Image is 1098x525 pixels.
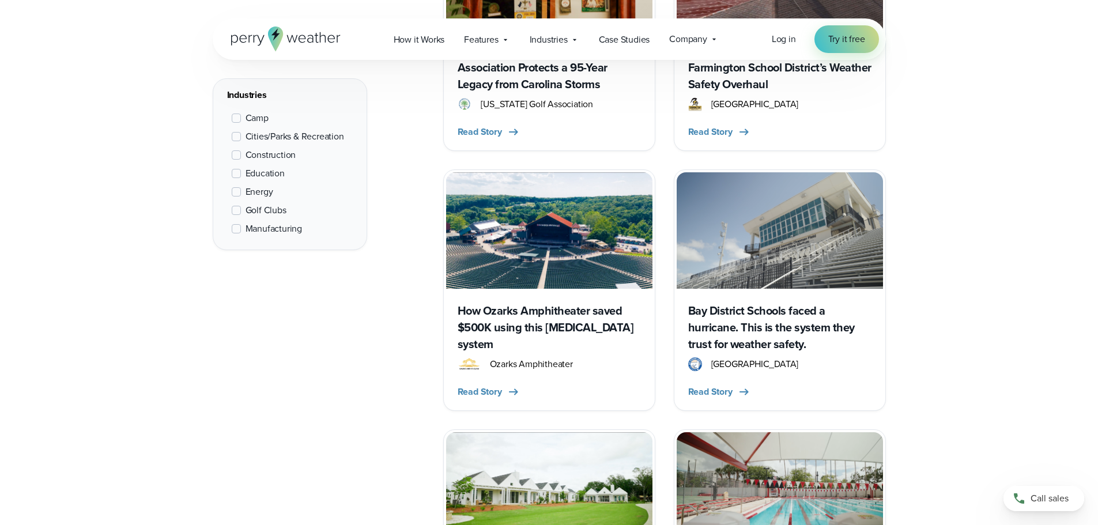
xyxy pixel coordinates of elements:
[481,97,593,111] span: [US_STATE] Golf Association
[443,169,655,410] a: Ozark Amphitheater How Ozarks Amphitheater saved $500K using this [MEDICAL_DATA] system Ozarks Am...
[688,385,733,399] span: Read Story
[246,185,273,199] span: Energy
[458,385,520,399] button: Read Story
[246,148,296,162] span: Construction
[464,33,498,47] span: Features
[394,33,445,47] span: How it Works
[246,167,285,180] span: Education
[458,303,641,353] h3: How Ozarks Amphitheater saved $500K using this [MEDICAL_DATA] system
[1003,486,1084,511] a: Call sales
[530,33,568,47] span: Industries
[490,357,573,371] span: Ozarks Amphitheater
[711,357,799,371] span: [GEOGRAPHIC_DATA]
[688,357,702,371] img: Bay District Schools Logo
[688,125,751,139] button: Read Story
[688,303,871,353] h3: Bay District Schools faced a hurricane. This is the system they trust for weather safety.
[458,125,520,139] button: Read Story
[458,43,641,93] h3: How the [US_STATE] Golf Association Protects a 95-Year Legacy from Carolina Storms
[711,97,799,111] span: [GEOGRAPHIC_DATA]
[599,33,650,47] span: Case Studies
[674,169,886,410] a: Bay District Schools faced a hurricane. This is the system they trust for weather safety. Bay Dis...
[688,97,702,111] img: Farmington R7
[458,125,502,139] span: Read Story
[669,32,707,46] span: Company
[227,88,353,102] div: Industries
[458,97,472,111] img: SCGA
[246,130,344,143] span: Cities/Parks & Recreation
[246,111,269,125] span: Camp
[772,32,796,46] a: Log in
[458,357,481,371] img: Ozarks Amphitehater Logo
[246,203,286,217] span: Golf Clubs
[688,385,751,399] button: Read Story
[828,32,865,46] span: Try it free
[384,28,455,51] a: How it Works
[688,43,871,93] h3: The End of the Handheld: Inside Farmington School District’s Weather Safety Overhaul
[589,28,660,51] a: Case Studies
[246,222,302,236] span: Manufacturing
[458,385,502,399] span: Read Story
[1031,492,1069,505] span: Call sales
[688,125,733,139] span: Read Story
[446,172,652,288] img: Ozark Amphitheater
[814,25,879,53] a: Try it free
